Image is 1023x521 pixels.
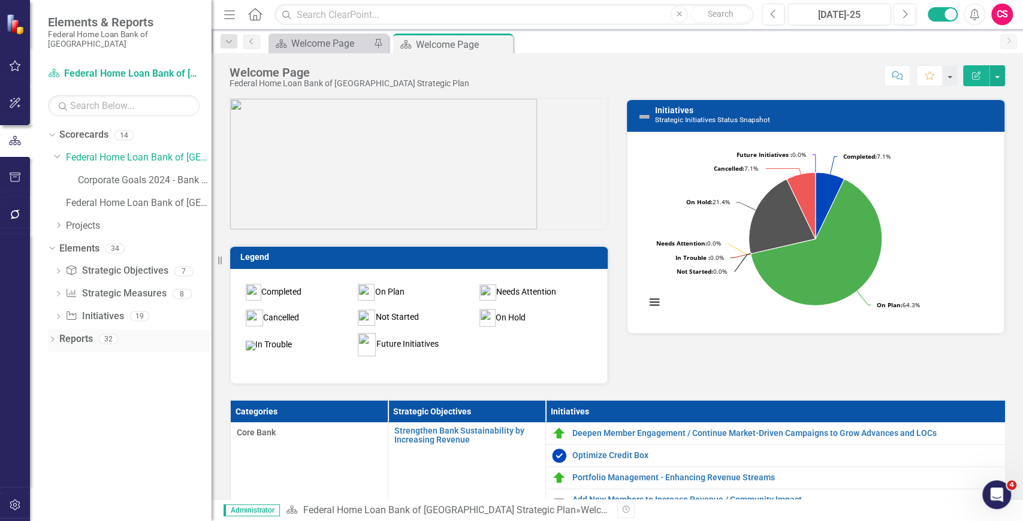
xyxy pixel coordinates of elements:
a: Optimize Credit Box [572,451,1012,460]
img: mceclip5.png [479,309,496,327]
img: On Plan [552,471,566,485]
a: Federal Home Loan Bank of [GEOGRAPHIC_DATA] Strategic Plan 2024 [66,196,212,210]
a: Strategic Objectives [65,264,168,278]
tspan: Completed: [843,152,877,160]
text: 7.1% [843,152,891,160]
div: Chart. Highcharts interactive chart. [639,141,992,321]
td: Needs Attention [476,278,595,306]
img: Not Defined [552,493,566,507]
a: Welcome Page [271,36,370,51]
div: Welcome Page [580,504,643,516]
div: 14 [114,130,134,140]
h3: Legend [240,253,602,262]
a: Strengthen Bank Sustainability by Increasing Revenue [394,426,539,445]
div: Welcome Page [291,36,370,51]
td: Double-Click to Edit Right Click for Context Menu [546,422,1019,444]
tspan: Not Started: [677,267,713,275]
a: Portfolio Management - Enhancing Revenue Streams [572,473,1012,482]
td: Double-Click to Edit Right Click for Context Menu [546,467,1019,489]
td: Double-Click to Edit Right Click for Context Menu [546,444,1019,467]
small: Federal Home Loan Bank of [GEOGRAPHIC_DATA] [48,29,200,49]
a: Elements [59,242,99,256]
img: ClearPoint Strategy [6,13,27,34]
tspan: On Hold: [686,198,713,206]
span: 4 [1007,480,1016,490]
div: Federal Home Loan Bank of [GEOGRAPHIC_DATA] Strategic Plan [230,79,469,88]
tspan: On Plan: [877,301,903,309]
a: Federal Home Loan Bank of [GEOGRAPHIC_DATA] Strategic Plan [48,67,198,81]
div: [DATE]-25 [792,8,886,22]
button: Search [690,6,750,23]
div: » [286,504,608,517]
img: mceclip0%20v7.png [246,341,255,350]
img: Completed [552,449,566,463]
td: Cancelled [243,306,355,330]
img: mceclip0%20v5.png [246,284,261,301]
a: Scorecards [59,128,108,142]
text: 0.0% [675,253,724,262]
input: Search ClearPoint... [274,4,753,25]
small: Strategic Initiatives Status Snapshot [655,116,770,124]
svg: Interactive chart [639,141,988,321]
div: 7 [174,266,194,276]
td: Future Initiatives [355,330,476,359]
div: Welcome Page [230,66,469,79]
img: mceclip3.png [246,310,263,326]
a: Projects [66,219,212,233]
path: Cancelled, 1. [787,172,815,239]
iframe: Intercom live chat [982,480,1011,509]
path: Not Started, 0. [750,239,815,254]
div: 32 [99,334,118,344]
a: Federal Home Loan Bank of [GEOGRAPHIC_DATA] Strategic Plan [303,504,575,516]
td: On Hold [476,306,595,330]
a: Add New Members to Increase Revenue / Community Impact [572,495,1012,504]
img: Not Defined [637,110,651,124]
td: Completed [243,278,355,306]
span: Core Bank [237,426,382,438]
tspan: Needs Attention: [656,239,707,247]
a: Initiatives [65,310,123,323]
span: Administrator [224,504,280,516]
div: 34 [105,243,125,253]
tspan: Cancelled: [714,164,744,172]
td: On Plan [355,278,476,306]
span: Search [708,9,734,19]
img: mceclip0%20v6.png [358,333,376,356]
div: 8 [173,289,192,299]
div: Welcome Page [416,37,510,52]
td: Not Started [355,306,476,330]
a: Initiatives [655,105,693,115]
text: 0.0% [677,267,727,275]
button: CS [991,4,1013,25]
td: In Trouble [243,330,355,359]
a: Deepen Member Engagement / Continue Market-Driven Campaigns to Grow Advances and LOCs [572,429,1012,438]
span: Elements & Reports [48,15,200,29]
button: [DATE]-25 [788,4,891,25]
a: Corporate Goals 2024 - Bank Team [78,174,212,187]
img: mceclip2%20v3.png [479,284,496,301]
text: 0.0% [656,239,721,247]
path: Completed, 1. [815,172,843,239]
text: 21.4% [686,198,730,206]
a: Strategic Measures [65,287,166,301]
button: View chart menu, Chart [646,294,663,311]
input: Search Below... [48,95,200,116]
path: On Plan, 9. [751,180,882,305]
img: On Plan [552,426,566,441]
tspan: Future Initiatives : [737,150,792,159]
td: Double-Click to Edit Right Click for Context Menu [388,422,546,511]
td: Double-Click to Edit Right Click for Context Menu [546,489,1019,511]
img: mceclip4.png [358,310,375,326]
div: 19 [130,311,149,322]
a: Reports [59,332,93,346]
a: Federal Home Loan Bank of [GEOGRAPHIC_DATA] Strategic Plan [66,151,212,165]
text: 0.0% [737,150,806,159]
path: On Hold, 3. [749,180,816,253]
text: 7.1% [714,164,758,172]
tspan: In Trouble : [675,253,710,262]
img: mceclip1%20v3.png [358,284,375,301]
text: 64.3% [877,301,920,309]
